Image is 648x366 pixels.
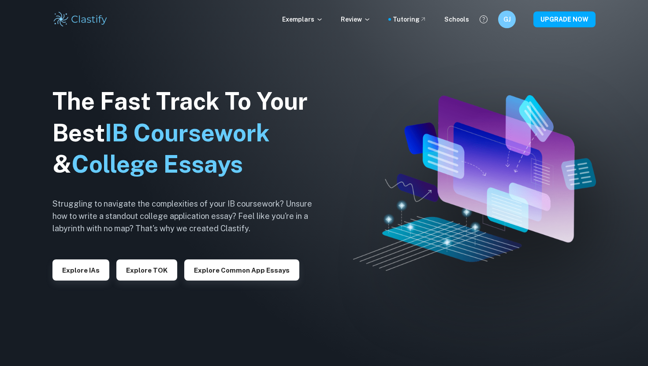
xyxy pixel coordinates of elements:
h6: GJ [502,15,512,24]
a: Explore TOK [116,266,177,274]
span: College Essays [71,150,243,178]
span: IB Coursework [105,119,270,147]
h6: Struggling to navigate the complexities of your IB coursework? Unsure how to write a standout col... [52,198,326,235]
a: Explore Common App essays [184,266,299,274]
a: Explore IAs [52,266,109,274]
a: Tutoring [393,15,427,24]
h1: The Fast Track To Your Best & [52,85,326,181]
button: GJ [498,11,516,28]
img: Clastify hero [353,95,596,271]
img: Clastify logo [52,11,108,28]
p: Review [341,15,371,24]
p: Exemplars [282,15,323,24]
button: Explore Common App essays [184,259,299,281]
button: UPGRADE NOW [533,11,596,27]
button: Help and Feedback [476,12,491,27]
button: Explore IAs [52,259,109,281]
a: Schools [444,15,469,24]
button: Explore TOK [116,259,177,281]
